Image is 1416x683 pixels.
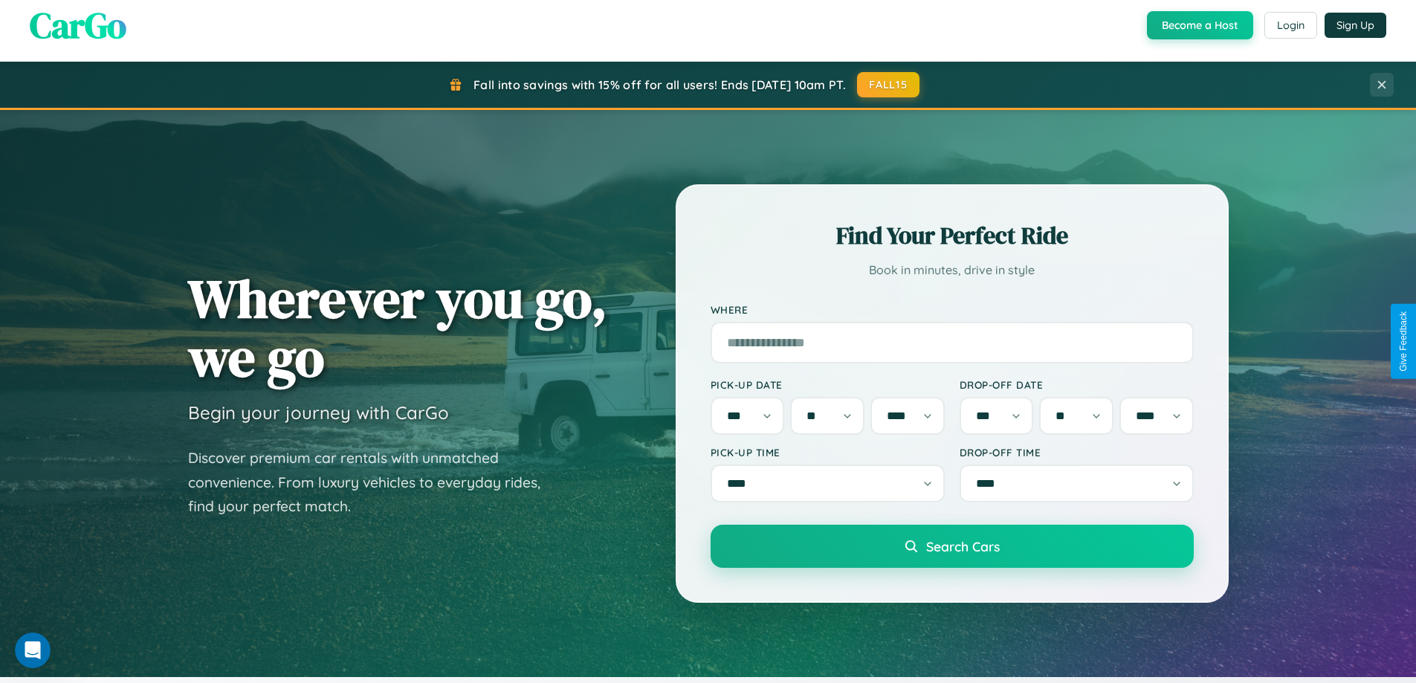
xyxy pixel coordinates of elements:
span: CarGo [30,1,126,50]
div: Give Feedback [1398,311,1409,372]
p: Book in minutes, drive in style [711,259,1194,281]
label: Pick-up Time [711,446,945,459]
span: Search Cars [926,538,1000,554]
button: Search Cars [711,525,1194,568]
button: Become a Host [1147,11,1253,39]
span: Fall into savings with 15% off for all users! Ends [DATE] 10am PT. [473,77,846,92]
button: FALL15 [857,72,919,97]
label: Where [711,303,1194,316]
iframe: Intercom live chat [15,632,51,668]
h1: Wherever you go, we go [188,269,607,386]
button: Login [1264,12,1317,39]
p: Discover premium car rentals with unmatched convenience. From luxury vehicles to everyday rides, ... [188,446,560,519]
h3: Begin your journey with CarGo [188,401,449,424]
h2: Find Your Perfect Ride [711,219,1194,252]
button: Sign Up [1325,13,1386,38]
label: Pick-up Date [711,378,945,391]
label: Drop-off Date [960,378,1194,391]
label: Drop-off Time [960,446,1194,459]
